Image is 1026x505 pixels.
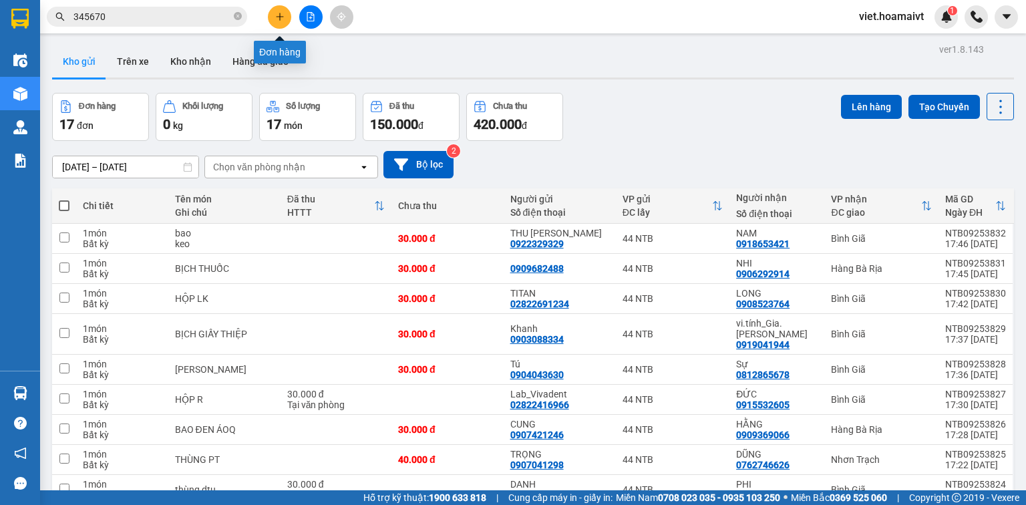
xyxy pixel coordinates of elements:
th: Toggle SortBy [824,188,938,224]
div: Số lượng [286,102,320,111]
div: Sự [736,359,818,369]
button: Kho gửi [52,45,106,77]
div: Khối lượng [182,102,223,111]
div: 17:18 [DATE] [945,490,1006,500]
div: Bình Giã [831,293,931,304]
div: Bất kỳ [83,490,162,500]
span: viet.hoamaivt [848,8,934,25]
div: 02822691234 [510,299,569,309]
div: ver 1.8.143 [939,42,984,57]
div: 30.000 đ [398,263,496,274]
div: 0762746626 [736,460,790,470]
div: Bình Giã [831,484,931,495]
div: 0907421246 [510,430,564,440]
div: vi.tính_Gia.Linh [736,318,818,339]
div: 44 NTB [623,484,723,495]
div: Hàng Bà Rịa [831,424,931,435]
div: CUNG [510,419,609,430]
button: Trên xe [106,45,160,77]
div: Ngày ĐH [945,207,995,218]
div: 44 NTB [623,454,723,465]
div: 0908523764 [736,299,790,309]
span: Miền Bắc [791,490,887,505]
img: solution-icon [13,154,27,168]
span: đ [418,120,423,131]
div: VP gửi [623,194,712,204]
button: Chưa thu420.000đ [466,93,563,141]
th: Toggle SortBy [938,188,1013,224]
div: 1 món [83,419,162,430]
div: Bất kỳ [83,238,162,249]
span: close-circle [234,12,242,20]
div: 0903088334 [510,334,564,345]
div: 30.000 đ [398,364,496,375]
div: Hàng Bà Rịa [831,263,931,274]
div: Bất kỳ [83,334,162,345]
span: ⚪️ [784,495,788,500]
div: 30.000 đ [287,389,385,399]
div: Bất kỳ [83,460,162,470]
div: NAM [736,228,818,238]
span: plus [275,12,285,21]
div: 1 món [83,359,162,369]
span: món [284,120,303,131]
div: Tên món [175,194,274,204]
div: thùng dtu [175,484,274,495]
span: kg [173,120,183,131]
div: 44 NTB [623,263,723,274]
div: Bình Giã [831,364,931,375]
div: BAO ĐEN ÁOQ [175,424,274,435]
button: aim [330,5,353,29]
sup: 1 [948,6,957,15]
span: aim [337,12,346,21]
div: 0919041944 [736,339,790,350]
div: NHI [736,258,818,269]
span: 150.000 [370,116,418,132]
div: NTB09253830 [945,288,1006,299]
div: Số điện thoại [736,208,818,219]
div: Đơn hàng [79,102,116,111]
th: Toggle SortBy [616,188,729,224]
div: 0909682488 [510,263,564,274]
span: search [55,12,65,21]
div: Bất kỳ [83,299,162,309]
div: keo [175,238,274,249]
div: VP nhận [831,194,920,204]
div: 1 món [83,288,162,299]
div: ĐC lấy [623,207,712,218]
div: 1 món [83,449,162,460]
div: 0909369066 [736,430,790,440]
div: 17:28 [DATE] [945,430,1006,440]
img: phone-icon [971,11,983,23]
span: 0 [163,116,170,132]
div: 44 NTB [623,424,723,435]
div: NTB09253832 [945,228,1006,238]
div: 44 NTB [623,293,723,304]
span: | [496,490,498,505]
div: 0906292914 [736,269,790,279]
div: BỊCH GIẤY THIỆP [175,329,274,339]
img: logo-vxr [11,9,29,29]
div: NTB09253829 [945,323,1006,334]
svg: open [359,162,369,172]
div: Bình Giã [831,394,931,405]
button: caret-down [995,5,1018,29]
div: HỘP R [175,394,274,405]
strong: 0708 023 035 - 0935 103 250 [658,492,780,503]
div: HTTT [287,207,374,218]
div: DŨNG [736,449,818,460]
th: Toggle SortBy [281,188,391,224]
div: 1 món [83,228,162,238]
span: file-add [306,12,315,21]
div: 30.000 đ [287,479,385,490]
div: Nhơn Trạch [831,454,931,465]
span: 17 [267,116,281,132]
div: HẰNG [736,419,818,430]
img: icon-new-feature [940,11,953,23]
span: question-circle [14,417,27,430]
div: 1 món [83,323,162,334]
div: Đã thu [287,194,374,204]
div: Tại văn phòng [287,399,385,410]
div: 0904043630 [510,369,564,380]
div: 17:46 [DATE] [945,238,1006,249]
